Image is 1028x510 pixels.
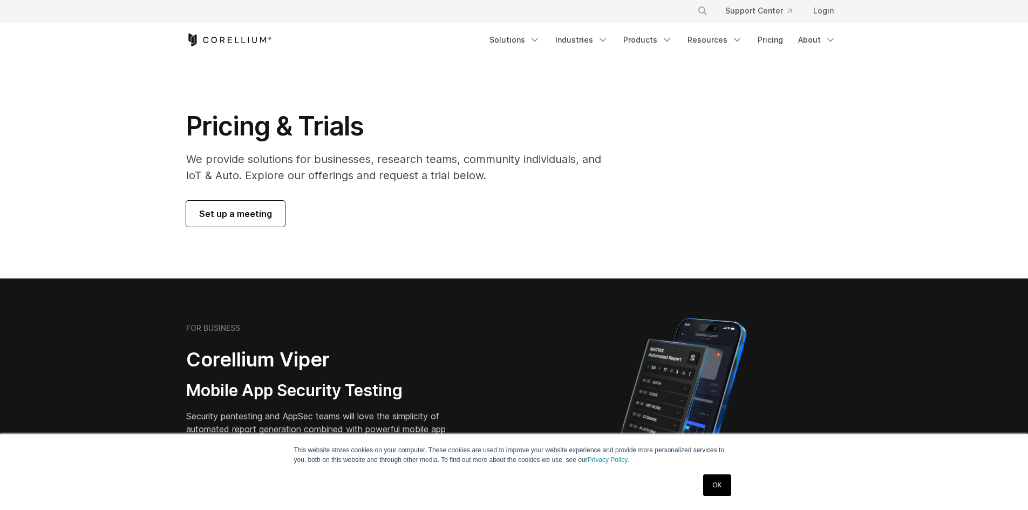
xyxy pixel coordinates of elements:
a: Set up a meeting [186,201,285,227]
h3: Mobile App Security Testing [186,380,462,401]
h6: FOR BUSINESS [186,323,240,333]
a: About [792,30,842,50]
h1: Pricing & Trials [186,110,616,142]
a: Solutions [483,30,547,50]
button: Search [693,1,712,21]
a: Login [805,1,842,21]
a: Corellium Home [186,33,272,46]
img: Corellium MATRIX automated report on iPhone showing app vulnerability test results across securit... [602,313,765,502]
a: Products [617,30,679,50]
div: Navigation Menu [684,1,842,21]
a: OK [703,474,731,496]
p: We provide solutions for businesses, research teams, community individuals, and IoT & Auto. Explo... [186,151,616,183]
h2: Corellium Viper [186,348,462,372]
span: Set up a meeting [199,207,272,220]
a: Resources [681,30,749,50]
div: Navigation Menu [483,30,842,50]
a: Industries [549,30,615,50]
a: Privacy Policy. [588,456,629,464]
p: Security pentesting and AppSec teams will love the simplicity of automated report generation comb... [186,410,462,448]
p: This website stores cookies on your computer. These cookies are used to improve your website expe... [294,445,734,465]
a: Pricing [751,30,789,50]
a: Support Center [717,1,800,21]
